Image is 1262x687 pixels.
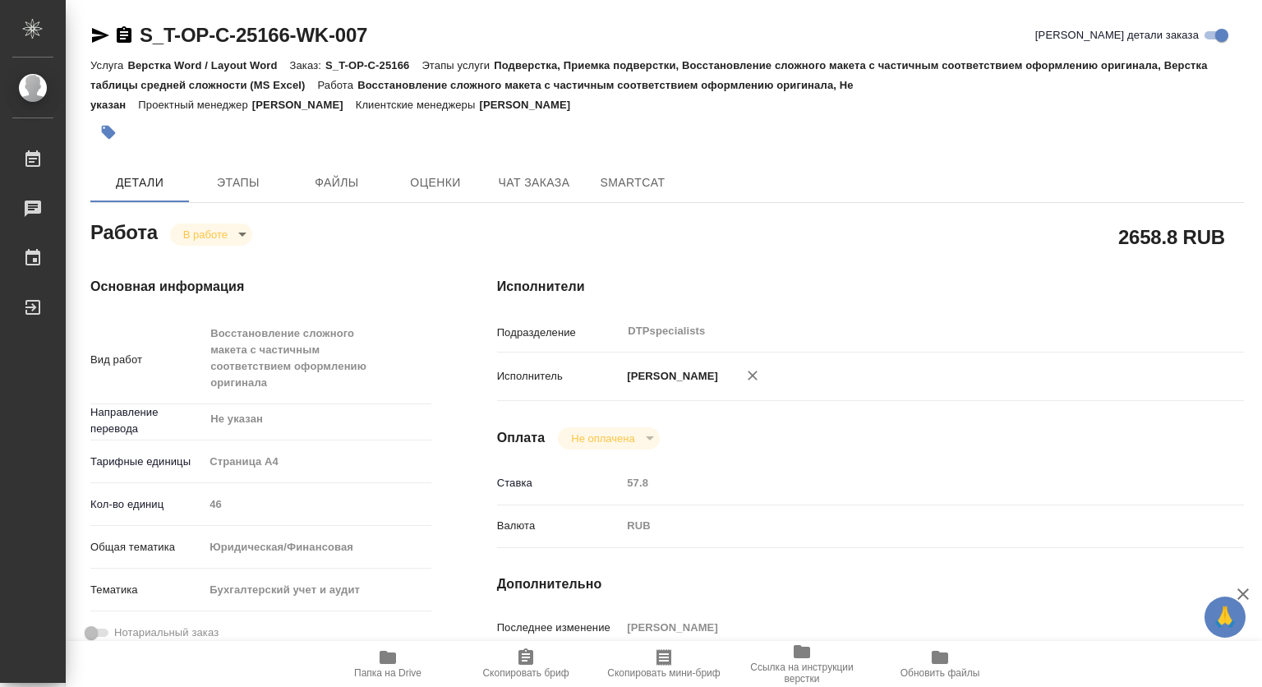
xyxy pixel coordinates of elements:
[297,173,376,193] span: Файлы
[479,99,583,111] p: [PERSON_NAME]
[90,25,110,45] button: Скопировать ссылку для ЯМессенджера
[595,641,733,687] button: Скопировать мини-бриф
[566,431,639,445] button: Не оплачена
[743,662,861,685] span: Ссылка на инструкции верстки
[204,576,431,604] div: Бухгалтерский учет и аудит
[199,173,278,193] span: Этапы
[204,448,431,476] div: Страница А4
[90,454,204,470] p: Тарифные единицы
[90,216,158,246] h2: Работа
[421,59,494,71] p: Этапы услуги
[497,518,622,534] p: Валюта
[621,471,1181,495] input: Пустое поле
[497,475,622,491] p: Ставка
[204,492,431,516] input: Пустое поле
[497,428,546,448] h4: Оплата
[138,99,251,111] p: Проектный менеджер
[1204,597,1246,638] button: 🙏
[1035,27,1199,44] span: [PERSON_NAME] детали заказа
[325,59,421,71] p: S_T-OP-C-25166
[497,574,1244,594] h4: Дополнительно
[170,224,252,246] div: В работе
[114,25,134,45] button: Скопировать ссылку
[497,277,1244,297] h4: Исполнители
[497,325,622,341] p: Подразделение
[396,173,475,193] span: Оценки
[558,427,659,450] div: В работе
[114,625,219,641] span: Нотариальный заказ
[90,352,204,368] p: Вид работ
[140,24,367,46] a: S_T-OP-C-25166-WK-007
[317,79,357,91] p: Работа
[495,173,573,193] span: Чат заказа
[733,641,871,687] button: Ссылка на инструкции верстки
[90,539,204,556] p: Общая тематика
[356,99,480,111] p: Клиентские менеджеры
[90,496,204,513] p: Кол-во единиц
[127,59,289,71] p: Верстка Word / Layout Word
[621,512,1181,540] div: RUB
[607,667,720,679] span: Скопировать мини-бриф
[90,582,204,598] p: Тематика
[621,616,1181,639] input: Пустое поле
[90,59,127,71] p: Услуга
[593,173,672,193] span: SmartCat
[497,620,622,636] p: Последнее изменение
[871,641,1009,687] button: Обновить файлы
[497,368,622,385] p: Исполнитель
[735,357,771,394] button: Удалить исполнителя
[1211,600,1239,634] span: 🙏
[354,667,421,679] span: Папка на Drive
[100,173,179,193] span: Детали
[204,533,431,561] div: Юридическая/Финансовая
[90,79,854,111] p: Восстановление сложного макета с частичным соответствием оформлению оригинала, Не указан
[482,667,569,679] span: Скопировать бриф
[621,368,718,385] p: [PERSON_NAME]
[1118,223,1225,251] h2: 2658.8 RUB
[457,641,595,687] button: Скопировать бриф
[178,228,233,242] button: В работе
[90,277,431,297] h4: Основная информация
[900,667,980,679] span: Обновить файлы
[319,641,457,687] button: Папка на Drive
[90,114,127,150] button: Добавить тэг
[90,404,204,437] p: Направление перевода
[290,59,325,71] p: Заказ:
[90,59,1208,91] p: Подверстка, Приемка подверстки, Восстановление сложного макета с частичным соответствием оформлен...
[252,99,356,111] p: [PERSON_NAME]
